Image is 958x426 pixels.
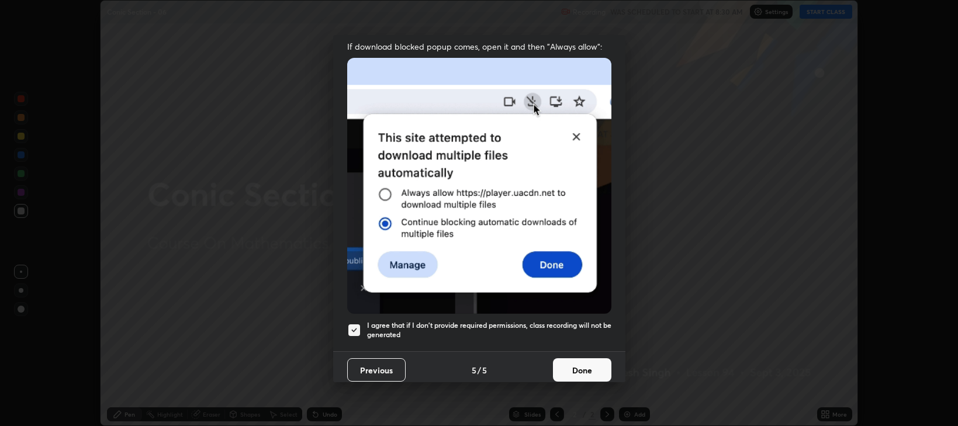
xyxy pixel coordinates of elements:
h4: / [478,364,481,376]
button: Done [553,358,611,382]
span: If download blocked popup comes, open it and then "Always allow": [347,41,611,52]
h4: 5 [472,364,476,376]
img: downloads-permission-blocked.gif [347,58,611,313]
button: Previous [347,358,406,382]
h5: I agree that if I don't provide required permissions, class recording will not be generated [367,321,611,339]
h4: 5 [482,364,487,376]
